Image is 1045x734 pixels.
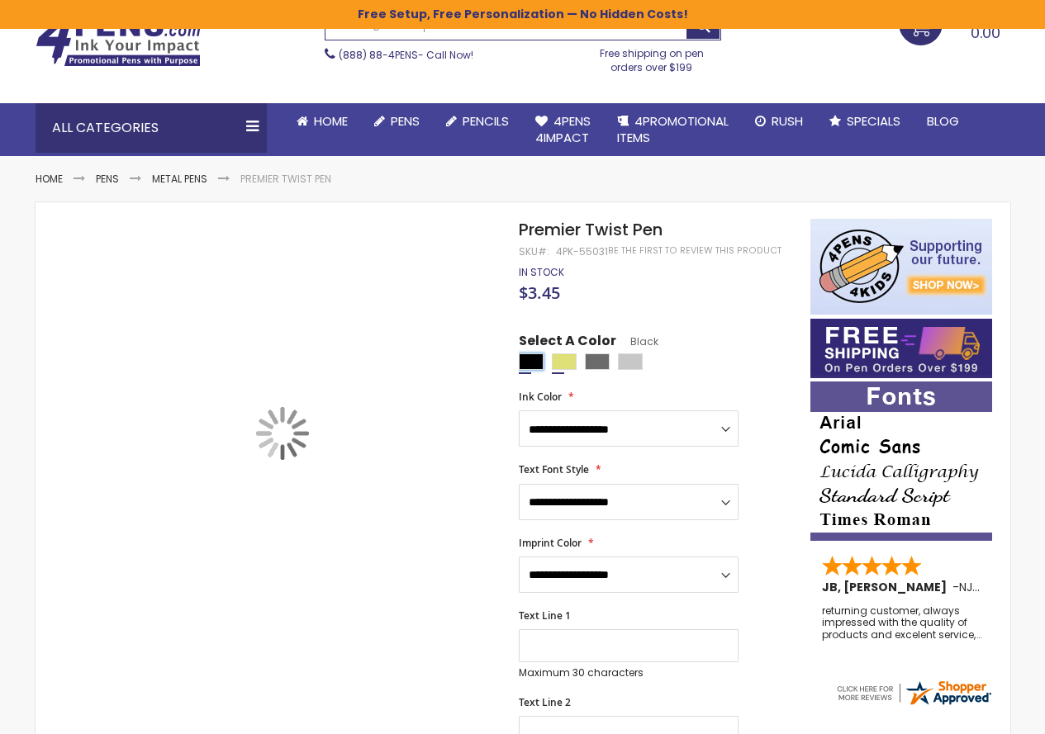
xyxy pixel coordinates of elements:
img: Free shipping on orders over $199 [810,319,992,378]
div: returning customer, always impressed with the quality of products and excelent service, will retu... [822,605,982,641]
a: 4pens.com certificate URL [834,697,993,711]
span: Select A Color [519,332,616,354]
a: Be the first to review this product [608,244,781,257]
span: Pens [391,112,420,130]
a: (888) 88-4PENS [339,48,418,62]
strong: SKU [519,244,549,258]
span: 0.00 [971,22,1000,43]
span: Pencils [463,112,509,130]
a: Pens [96,172,119,186]
a: Home [283,103,361,140]
img: 4pens 4 kids [810,219,992,315]
span: Rush [772,112,803,130]
span: 4Pens 4impact [535,112,591,146]
a: Specials [816,103,914,140]
span: In stock [519,265,564,279]
span: Text Line 1 [519,609,571,623]
span: NJ [959,579,980,595]
span: - Call Now! [339,48,473,62]
p: Maximum 30 characters [519,666,739,680]
span: Text Font Style [519,462,589,476]
img: 4Pens Custom Pens and Promotional Products [36,14,201,67]
span: Premier Twist Pen [519,218,663,241]
span: Blog [927,112,959,130]
div: 4PK-55031 [556,245,608,258]
div: Black [519,353,544,370]
span: Imprint Color [519,536,582,550]
span: Specials [847,112,900,130]
a: 4Pens4impact [522,103,604,157]
img: 4pens.com widget logo [834,678,993,708]
span: Ink Color [519,390,562,404]
a: Home [36,172,63,186]
a: Rush [742,103,816,140]
span: $3.45 [519,282,560,304]
a: 4PROMOTIONALITEMS [604,103,742,157]
span: Home [314,112,348,130]
div: Availability [519,266,564,279]
span: Text Line 2 [519,695,571,709]
img: font-personalization-examples [810,381,992,541]
div: Gold [552,353,577,370]
a: Pens [361,103,433,140]
a: Blog [914,103,972,140]
a: Metal Pens [152,172,207,186]
li: Premier Twist Pen [240,173,331,186]
span: Black [616,334,658,348]
span: 4PROMOTIONAL ITEMS [617,112,729,146]
div: All Categories [36,103,267,153]
span: JB, [PERSON_NAME] [822,579,952,595]
div: Grey [585,353,610,370]
div: Silver [618,353,643,370]
a: Pencils [433,103,522,140]
div: Free shipping on pen orders over $199 [582,40,721,73]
